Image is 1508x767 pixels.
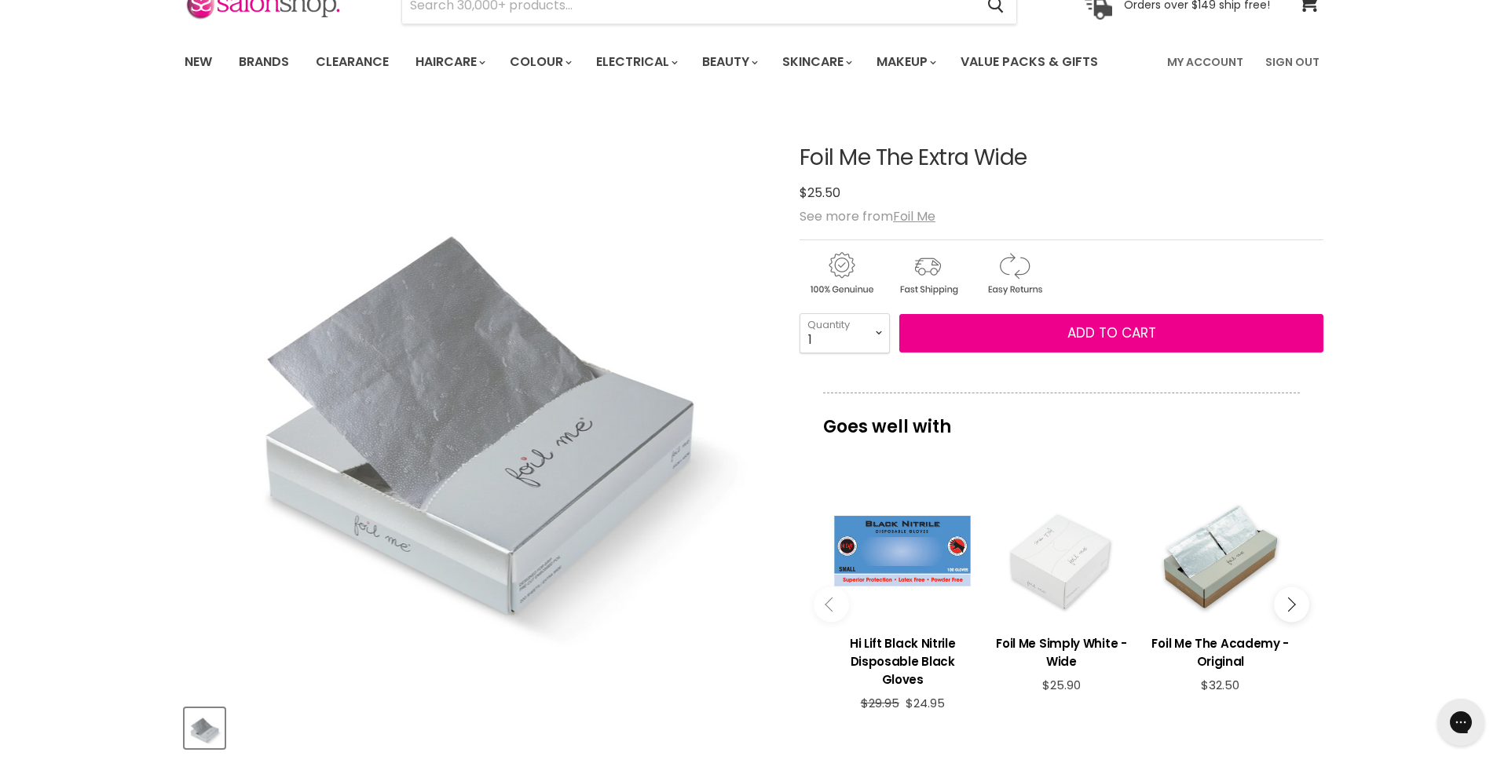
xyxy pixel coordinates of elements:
[1149,634,1292,670] h3: Foil Me The Academy - Original
[1158,46,1253,79] a: My Account
[182,703,774,748] div: Product thumbnails
[185,107,771,693] div: Foil Me The Extra Wide image. Click or Scroll to Zoom.
[165,39,1343,85] nav: Main
[990,623,1133,678] a: View product:Foil Me Simply White - Wide
[800,250,883,298] img: genuine.gif
[584,46,687,79] a: Electrical
[865,46,946,79] a: Makeup
[173,39,1134,85] ul: Main menu
[831,634,974,688] h3: Hi Lift Black Nitrile Disposable Black Gloves
[800,207,935,225] span: See more from
[1201,677,1239,693] span: $32.50
[906,695,945,711] span: $24.95
[899,314,1323,353] button: Add to cart
[800,146,1323,170] h1: Foil Me The Extra Wide
[800,313,890,352] select: Quantity
[893,207,935,225] a: Foil Me
[1067,323,1156,342] span: Add to cart
[972,250,1056,298] img: returns.gif
[823,393,1300,444] p: Goes well with
[227,46,301,79] a: Brands
[498,46,581,79] a: Colour
[186,710,223,747] img: Foil Me The Extra Wide
[831,623,974,696] a: View product:Hi Lift Black Nitrile Disposable Black Gloves
[861,695,899,711] span: $29.95
[949,46,1110,79] a: Value Packs & Gifts
[173,46,224,79] a: New
[1042,677,1081,693] span: $25.90
[185,708,225,748] button: Foil Me The Extra Wide
[304,46,401,79] a: Clearance
[690,46,767,79] a: Beauty
[770,46,862,79] a: Skincare
[990,634,1133,670] h3: Foil Me Simply White - Wide
[1149,623,1292,678] a: View product:Foil Me The Academy - Original
[1256,46,1329,79] a: Sign Out
[800,184,840,202] span: $25.50
[886,250,969,298] img: shipping.gif
[404,46,495,79] a: Haircare
[1429,693,1492,751] iframe: Gorgias live chat messenger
